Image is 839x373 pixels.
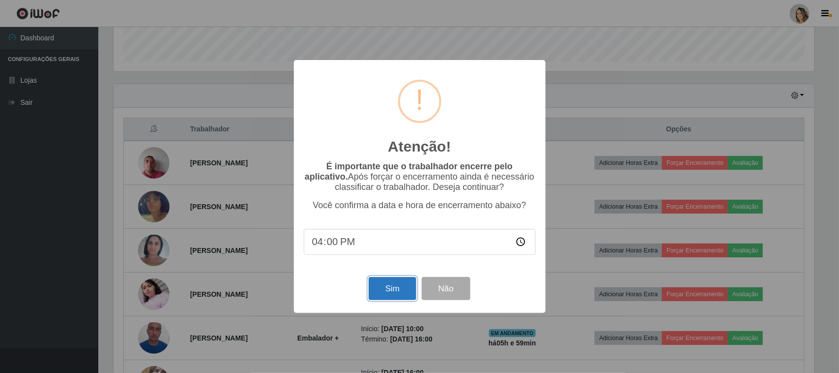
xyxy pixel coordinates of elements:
[369,277,416,300] button: Sim
[422,277,470,300] button: Não
[305,161,513,182] b: É importante que o trabalhador encerre pelo aplicativo.
[388,138,451,155] h2: Atenção!
[304,200,536,211] p: Você confirma a data e hora de encerramento abaixo?
[304,161,536,192] p: Após forçar o encerramento ainda é necessário classificar o trabalhador. Deseja continuar?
